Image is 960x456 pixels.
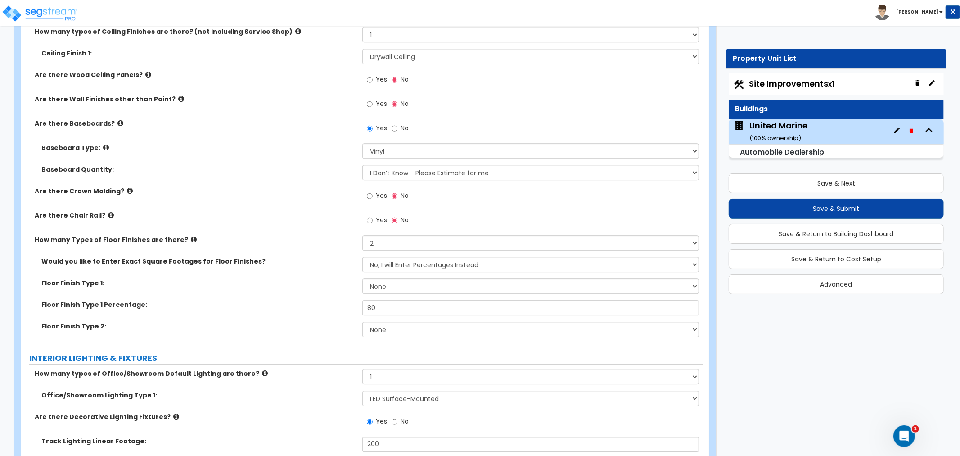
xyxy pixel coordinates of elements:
span: No [401,99,409,108]
button: Save & Return to Building Dashboard [729,224,944,244]
span: Site Improvements [749,78,834,89]
div: Buildings [735,104,937,114]
span: Yes [376,417,387,426]
span: Yes [376,215,387,224]
i: click for more info! [295,28,301,35]
label: Ceiling Finish 1: [41,49,356,58]
i: click for more info! [108,212,114,219]
i: click for more info! [103,144,109,151]
b: [PERSON_NAME] [896,9,938,15]
input: Yes [367,123,373,133]
button: Save & Return to Cost Setup [729,249,944,269]
div: United Marine [749,120,807,143]
input: No [392,215,397,225]
label: Baseboard Type: [41,143,356,152]
i: click for more info! [145,71,151,78]
label: Are there Wall Finishes other than Paint? [35,95,356,104]
span: Yes [376,99,387,108]
input: No [392,99,397,109]
input: No [392,75,397,85]
span: Yes [376,123,387,132]
input: Yes [367,215,373,225]
small: Automobile Dealership [740,147,825,157]
i: click for more info! [191,236,197,243]
span: United Marine [733,120,807,143]
button: Advanced [729,274,944,294]
label: Floor Finish Type 1 Percentage: [41,300,356,309]
img: Construction.png [733,79,745,91]
label: Office/Showroom Lighting Type 1: [41,391,356,400]
i: click for more info! [127,187,133,194]
span: No [401,215,409,224]
iframe: Intercom live chat [893,425,915,447]
button: Save & Next [729,173,944,193]
span: Yes [376,75,387,84]
img: building.svg [733,120,745,132]
small: x1 [829,79,834,89]
label: Floor Finish Type 2: [41,322,356,331]
button: Save & Submit [729,199,944,219]
i: click for more info! [262,370,268,377]
label: Are there Chair Rail? [35,211,356,220]
input: No [392,123,397,133]
label: How many types of Office/Showroom Default Lighting are there? [35,369,356,378]
span: No [401,75,409,84]
img: avatar.png [874,5,890,20]
label: Track Lighting Linear Footage: [41,437,356,446]
input: No [392,417,397,427]
i: click for more info! [173,413,179,420]
div: Property Unit List [733,54,939,64]
span: No [401,191,409,200]
label: Baseboard Quantity: [41,165,356,174]
span: No [401,123,409,132]
small: ( 100 % ownership) [749,134,801,142]
i: click for more info! [178,96,184,102]
input: Yes [367,75,373,85]
span: No [401,417,409,426]
label: Are there Crown Molding? [35,187,356,196]
span: 1 [912,425,919,433]
input: Yes [367,417,373,427]
label: INTERIOR LIGHTING & FIXTURES [29,352,703,364]
label: How many types of Ceiling Finishes are there? (not including Service Shop) [35,27,356,36]
input: Yes [367,191,373,201]
label: Are there Decorative Lighting Fixtures? [35,412,356,421]
span: Yes [376,191,387,200]
label: Are there Wood Ceiling Panels? [35,70,356,79]
i: click for more info! [117,120,123,127]
img: logo_pro_r.png [1,5,78,23]
label: Are there Baseboards? [35,119,356,128]
label: Would you like to Enter Exact Square Footages for Floor Finishes? [41,257,356,266]
input: No [392,191,397,201]
input: Yes [367,99,373,109]
label: How many Types of Floor Finishes are there? [35,235,356,244]
label: Floor Finish Type 1: [41,278,356,287]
